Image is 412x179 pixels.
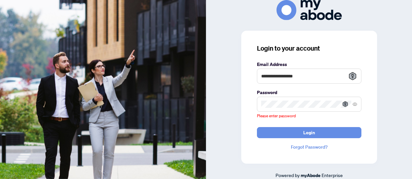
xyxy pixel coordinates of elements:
a: Forgot Password? [257,143,361,151]
span: eye [353,102,357,106]
button: Login [257,127,361,138]
span: Powered by [276,172,300,178]
span: Enterprise [322,172,343,178]
h3: Login to your account [257,44,361,53]
a: myAbode [301,172,321,179]
label: Email Address [257,61,361,68]
span: Please enter password [257,113,296,118]
span: Login [303,127,315,138]
label: Password [257,89,361,96]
